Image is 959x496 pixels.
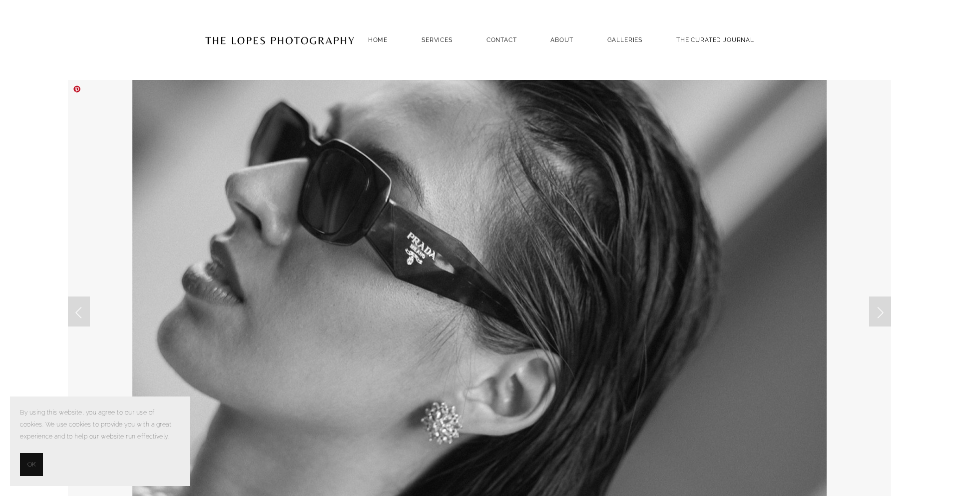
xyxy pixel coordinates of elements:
[607,33,643,46] a: GALLERIES
[422,36,453,43] a: SERVICES
[20,406,180,443] p: By using this website, you agree to our use of cookies. We use cookies to provide you with a grea...
[68,296,90,326] a: Previous Slide
[10,396,190,486] section: Cookie banner
[27,458,35,470] span: OK
[368,33,388,46] a: Home
[20,453,43,476] button: OK
[73,85,81,93] a: Pin it!
[486,33,517,46] a: Contact
[676,33,754,46] a: THE CURATED JOURNAL
[550,33,573,46] a: ABOUT
[869,296,891,326] a: Next Slide
[205,15,355,64] img: Portugal Wedding Photographer | The Lopes Photography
